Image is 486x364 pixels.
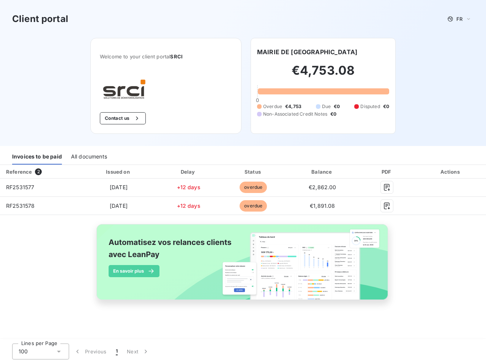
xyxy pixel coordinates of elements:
[177,202,200,209] span: +12 days
[170,53,183,60] span: SRCI
[222,168,285,176] div: Status
[240,200,267,212] span: overdue
[19,348,28,355] span: 100
[158,168,219,176] div: Delay
[256,97,259,103] span: 0
[240,182,267,193] span: overdue
[309,184,336,190] span: €2,862.00
[110,184,128,190] span: [DATE]
[6,184,34,190] span: RF2531577
[69,344,111,359] button: Previous
[263,103,282,110] span: Overdue
[330,111,336,118] span: €0
[100,78,148,100] img: Company logo
[257,47,357,56] h6: MAIRIE DE [GEOGRAPHIC_DATA]
[288,168,357,176] div: Balance
[12,12,68,26] h3: Client portal
[360,168,414,176] div: PDF
[383,103,389,110] span: €0
[456,16,462,22] span: FR
[285,103,301,110] span: €4,753
[322,103,331,110] span: Due
[12,149,62,165] div: Invoices to be paid
[111,344,122,359] button: 1
[310,202,335,209] span: €1,891.08
[6,169,32,175] div: Reference
[177,184,200,190] span: +12 days
[263,111,327,118] span: Non-Associated Credit Notes
[100,53,232,60] span: Welcome to your client portal
[334,103,340,110] span: €0
[417,168,484,176] div: Actions
[110,202,128,209] span: [DATE]
[257,63,389,86] h2: €4,753.08
[71,149,107,165] div: All documents
[100,112,146,124] button: Contact us
[360,103,380,110] span: Disputed
[90,220,396,313] img: banner
[35,168,42,175] span: 2
[6,202,35,209] span: RF2531578
[82,168,155,176] div: Issued on
[116,348,118,355] span: 1
[122,344,154,359] button: Next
